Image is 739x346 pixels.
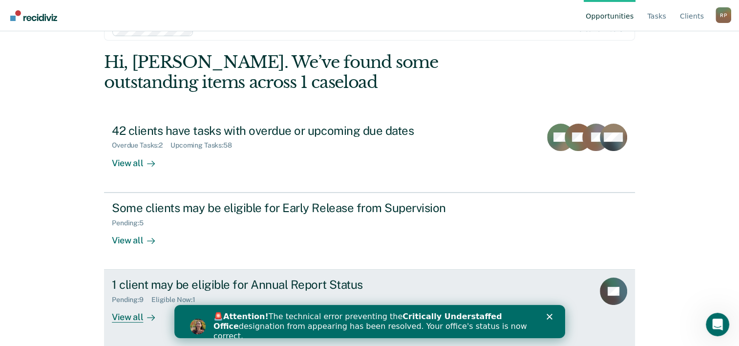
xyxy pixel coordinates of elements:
div: View all [112,304,167,323]
iframe: Intercom live chat banner [174,305,565,338]
div: Overdue Tasks : 2 [112,141,170,150]
div: View all [112,227,167,246]
iframe: Intercom live chat [706,313,729,336]
div: 42 clients have tasks with overdue or upcoming due dates [112,124,455,138]
div: View all [112,150,167,169]
button: Profile dropdown button [716,7,731,23]
div: Close [372,9,382,15]
a: Some clients may be eligible for Early Release from SupervisionPending:5View all [104,193,635,270]
div: Pending : 9 [112,296,151,304]
div: Pending : 5 [112,219,151,227]
div: 1 client may be eligible for Annual Report Status [112,278,455,292]
a: 42 clients have tasks with overdue or upcoming due datesOverdue Tasks:2Upcoming Tasks:58View all [104,116,635,193]
div: Upcoming Tasks : 58 [170,141,240,150]
div: Hi, [PERSON_NAME]. We’ve found some outstanding items across 1 caseload [104,52,528,92]
div: Some clients may be eligible for Early Release from Supervision [112,201,455,215]
div: 🚨 The technical error preventing the designation from appearing has been resolved. Your office's ... [39,7,359,36]
img: Recidiviz [10,10,57,21]
div: Eligible Now : 1 [151,296,203,304]
b: Critically Understaffed Office [39,7,328,26]
div: R P [716,7,731,23]
b: Attention! [49,7,94,16]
